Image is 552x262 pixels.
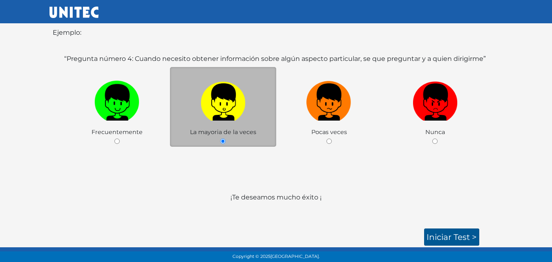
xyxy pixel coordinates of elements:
p: Ejemplo: [53,28,500,38]
span: Frecuentemente [92,128,143,136]
img: r1.png [413,78,458,121]
span: Nunca [425,128,445,136]
span: La mayoria de la veces [190,128,256,136]
img: n1.png [306,78,351,121]
img: UNITEC [49,7,98,18]
img: a1.png [201,78,246,121]
a: Iniciar test > [424,228,479,246]
p: ¡Te deseamos mucho éxito ¡ [53,193,500,222]
label: “Pregunta número 4: Cuando necesito obtener información sobre algún aspecto particular, se que pr... [64,54,486,64]
span: [GEOGRAPHIC_DATA]. [270,254,320,259]
span: Pocas veces [311,128,347,136]
img: v1.png [94,78,139,121]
